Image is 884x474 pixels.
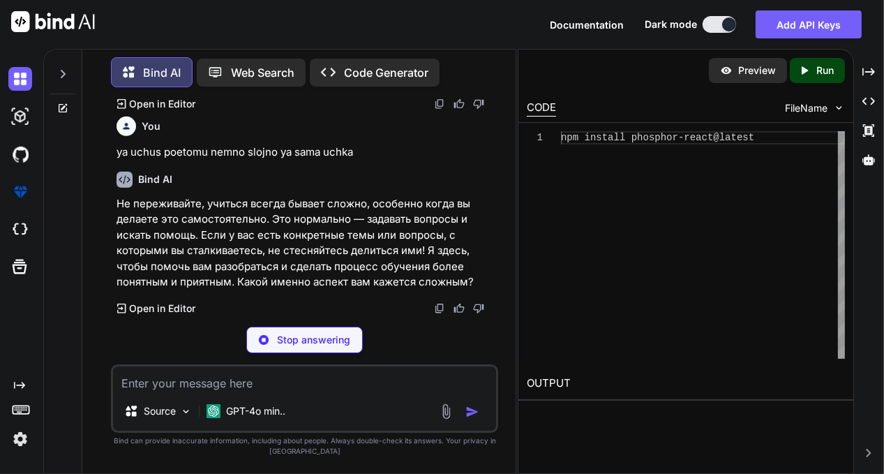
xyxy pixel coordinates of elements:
img: like [454,98,465,110]
span: Documentation [550,19,624,31]
p: GPT-4o min.. [226,404,285,418]
p: Code Generator [344,64,428,81]
p: Source [144,404,176,418]
img: icon [465,405,479,419]
img: GPT-4o mini [207,404,220,418]
p: ya uchus poetomu nemno slojno ya sama uchka [117,145,495,161]
span: FileName [785,101,827,115]
p: Bind can provide inaccurate information, including about people. Always double-check its answers.... [111,436,498,457]
p: Stop answering [277,333,350,347]
img: copy [434,303,445,314]
img: Bind AI [11,11,95,32]
p: Preview [738,64,776,77]
p: Open in Editor [129,97,195,111]
h6: Bind AI [138,172,172,186]
img: settings [8,427,32,451]
p: Open in Editor [129,302,195,316]
button: Documentation [550,17,624,32]
img: premium [8,180,32,204]
img: darkAi-studio [8,105,32,128]
span: npm install phosphor-react@latest [561,132,754,143]
h2: OUTPUT [518,367,853,400]
img: Pick Models [180,406,192,417]
img: githubDark [8,142,32,166]
p: Run [816,64,834,77]
img: dislike [473,98,484,110]
button: Add API Keys [756,10,862,38]
img: darkChat [8,67,32,91]
p: Bind AI [143,64,181,81]
span: Dark mode [645,17,697,31]
img: like [454,303,465,314]
img: preview [720,64,733,77]
h6: You [142,119,160,133]
p: Не переживайте, учиться всегда бывает сложно, особенно когда вы делаете это самостоятельно. Это н... [117,196,495,290]
img: dislike [473,303,484,314]
div: 1 [527,131,543,145]
img: attachment [438,403,454,420]
img: copy [434,98,445,110]
p: Web Search [231,64,294,81]
img: chevron down [833,102,845,114]
div: CODE [527,100,556,117]
img: cloudideIcon [8,218,32,242]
